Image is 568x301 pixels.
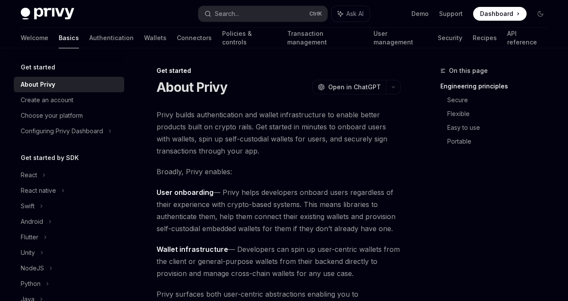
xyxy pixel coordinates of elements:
div: Get started [157,66,401,75]
button: Open in ChatGPT [312,80,386,94]
button: Search...CtrlK [198,6,327,22]
a: API reference [507,28,547,48]
div: Configuring Privy Dashboard [21,126,103,136]
div: Unity [21,248,35,258]
a: Demo [411,9,429,18]
div: Android [21,216,43,227]
a: Engineering principles [440,79,554,93]
div: Create an account [21,95,73,105]
span: Dashboard [480,9,513,18]
span: Broadly, Privy enables: [157,166,401,178]
a: Recipes [473,28,497,48]
div: React [21,170,37,180]
h5: Get started [21,62,55,72]
div: Choose your platform [21,110,83,121]
div: Swift [21,201,35,211]
a: Basics [59,28,79,48]
a: Dashboard [473,7,527,21]
a: Secure [447,93,554,107]
button: Ask AI [332,6,370,22]
a: Authentication [89,28,134,48]
a: Easy to use [447,121,554,135]
span: Privy builds authentication and wallet infrastructure to enable better products built on crypto r... [157,109,401,157]
h5: Get started by SDK [21,153,79,163]
a: Wallets [144,28,166,48]
a: Transaction management [287,28,363,48]
div: About Privy [21,79,55,90]
div: React native [21,185,56,196]
strong: User onboarding [157,188,213,197]
div: NodeJS [21,263,44,273]
span: Ctrl K [309,10,322,17]
a: Create an account [14,92,124,108]
div: Search... [215,9,239,19]
a: Flexible [447,107,554,121]
span: — Privy helps developers onboard users regardless of their experience with crypto-based systems. ... [157,186,401,235]
a: Policies & controls [222,28,277,48]
a: User management [373,28,427,48]
a: Connectors [177,28,212,48]
a: Portable [447,135,554,148]
div: Python [21,279,41,289]
span: Open in ChatGPT [328,83,381,91]
a: About Privy [14,77,124,92]
div: Flutter [21,232,38,242]
a: Support [439,9,463,18]
strong: Wallet infrastructure [157,245,228,254]
a: Welcome [21,28,48,48]
button: Toggle dark mode [533,7,547,21]
h1: About Privy [157,79,227,95]
img: dark logo [21,8,74,20]
span: On this page [449,66,488,76]
a: Choose your platform [14,108,124,123]
span: — Developers can spin up user-centric wallets from the client or general-purpose wallets from the... [157,243,401,279]
a: Security [438,28,462,48]
span: Ask AI [346,9,364,18]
